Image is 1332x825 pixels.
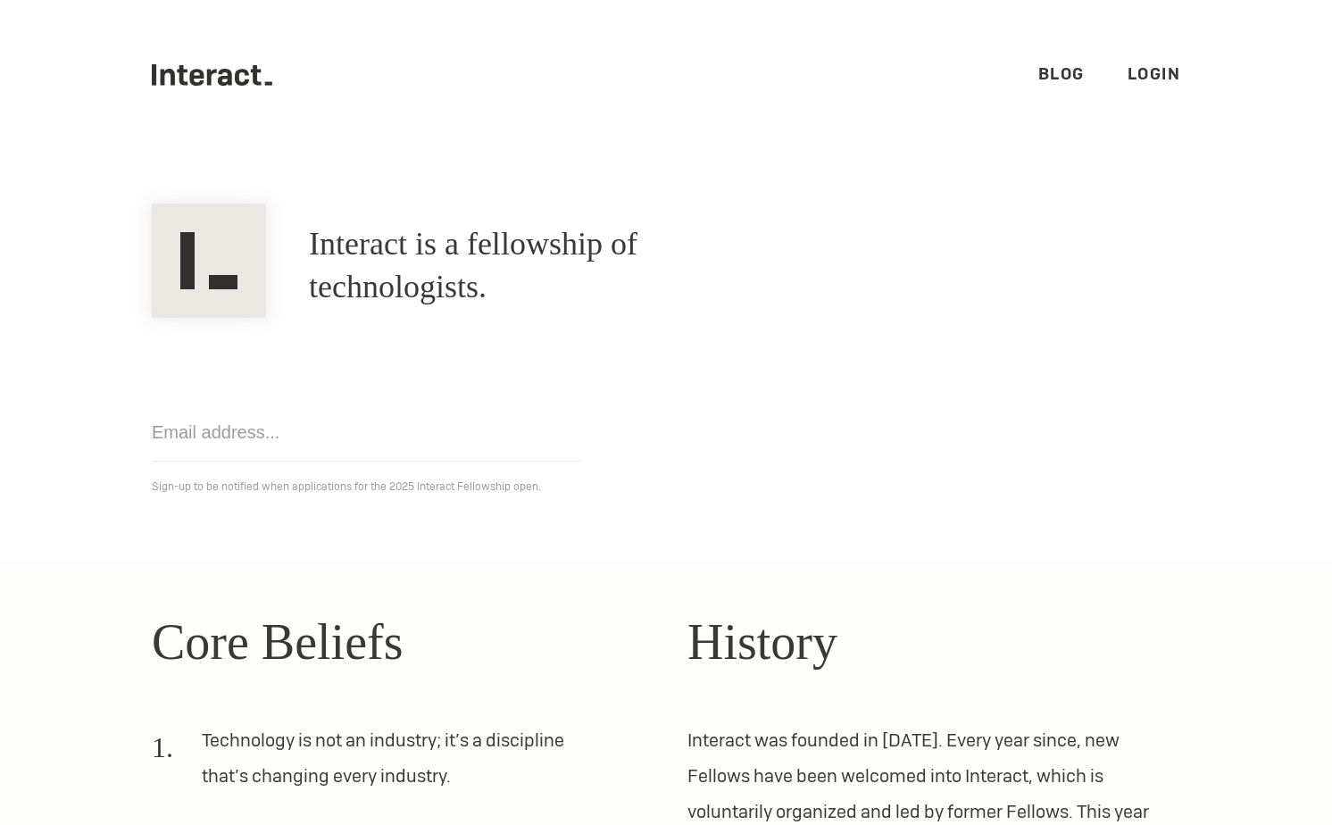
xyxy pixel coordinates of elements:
h2: Core Beliefs [152,604,645,679]
a: Blog [1038,63,1085,84]
p: Sign-up to be notified when applications for the 2025 Interact Fellowship open. [152,476,1180,497]
input: Email address... [152,404,580,462]
li: Technology is not an industry; it’s a discipline that’s changing every industry. [152,722,602,808]
h2: History [687,604,1180,679]
img: Interact Logo [152,204,266,318]
h1: Interact is a fellowship of technologists. [309,223,791,309]
a: Login [1128,63,1181,84]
